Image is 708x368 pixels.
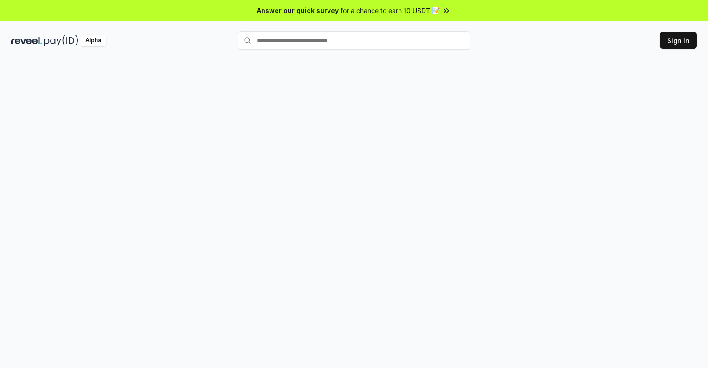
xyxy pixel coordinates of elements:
[80,35,106,46] div: Alpha
[341,6,440,15] span: for a chance to earn 10 USDT 📝
[11,35,42,46] img: reveel_dark
[44,35,78,46] img: pay_id
[257,6,339,15] span: Answer our quick survey
[660,32,697,49] button: Sign In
